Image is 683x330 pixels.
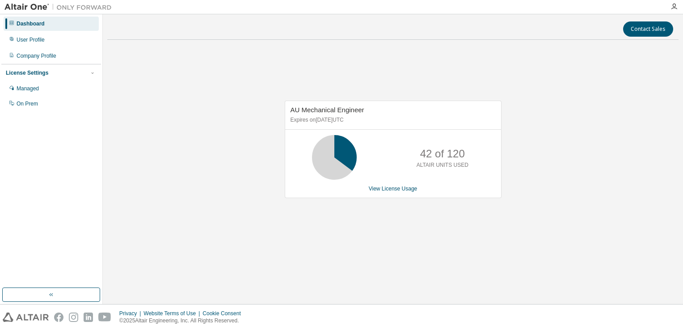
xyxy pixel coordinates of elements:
div: User Profile [17,36,45,43]
div: Managed [17,85,39,92]
a: View License Usage [369,186,417,192]
div: License Settings [6,69,48,76]
p: Expires on [DATE] UTC [291,116,493,124]
div: On Prem [17,100,38,107]
img: Altair One [4,3,116,12]
p: 42 of 120 [420,146,465,161]
button: Contact Sales [623,21,673,37]
div: Privacy [119,310,143,317]
div: Cookie Consent [202,310,246,317]
div: Website Terms of Use [143,310,202,317]
img: altair_logo.svg [3,313,49,322]
img: instagram.svg [69,313,78,322]
div: Dashboard [17,20,45,27]
img: linkedin.svg [84,313,93,322]
span: AU Mechanical Engineer [291,106,364,114]
div: Company Profile [17,52,56,59]
img: youtube.svg [98,313,111,322]
p: © 2025 Altair Engineering, Inc. All Rights Reserved. [119,317,246,325]
p: ALTAIR UNITS USED [417,161,468,169]
img: facebook.svg [54,313,63,322]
